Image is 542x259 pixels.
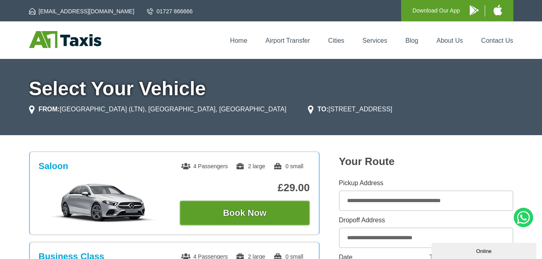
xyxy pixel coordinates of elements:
img: A1 Taxis iPhone App [494,5,502,15]
a: Contact Us [481,37,513,44]
img: Saloon [43,183,164,223]
span: 0 small [273,163,303,169]
a: About Us [437,37,463,44]
span: 2 large [236,163,265,169]
p: £29.00 [180,182,310,194]
img: A1 Taxis St Albans LTD [29,31,101,48]
strong: FROM: [39,106,60,113]
label: Dropoff Address [339,217,513,223]
strong: TO: [318,106,329,113]
a: [EMAIL_ADDRESS][DOMAIN_NAME] [29,7,134,15]
span: 4 Passengers [181,163,228,169]
label: Pickup Address [339,180,513,186]
a: Blog [405,37,418,44]
li: [GEOGRAPHIC_DATA] (LTN), [GEOGRAPHIC_DATA], [GEOGRAPHIC_DATA] [29,104,287,114]
li: [STREET_ADDRESS] [308,104,393,114]
h1: Select Your Vehicle [29,79,513,98]
a: Airport Transfer [266,37,310,44]
h3: Saloon [39,161,68,171]
p: Download Our App [412,6,460,16]
a: Home [230,37,247,44]
h2: Your Route [339,155,513,168]
a: Services [362,37,387,44]
img: A1 Taxis Android App [470,5,479,15]
a: 01727 866666 [147,7,193,15]
button: Book Now [180,201,310,226]
a: Cities [328,37,344,44]
iframe: chat widget [431,241,538,259]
